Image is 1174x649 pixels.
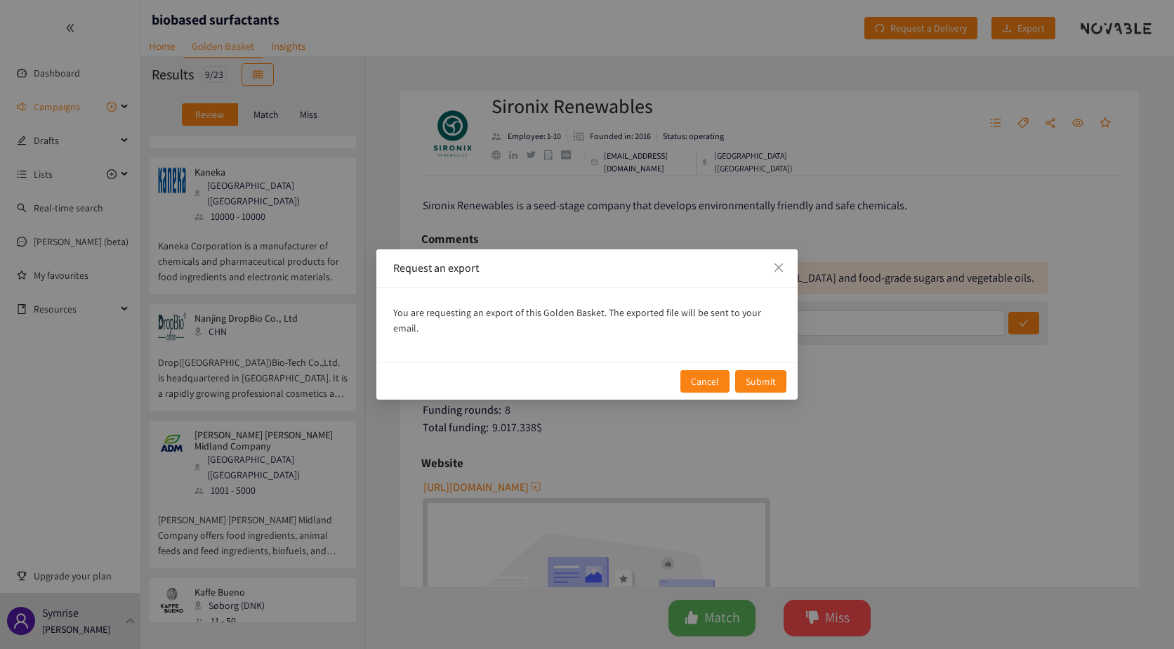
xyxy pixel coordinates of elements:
button: Close [760,249,798,287]
p: You are requesting an export of this Golden Basket. The exported file will be sent to your email. [393,305,781,336]
button: Submit [735,370,786,393]
div: Request an export [393,261,781,276]
span: close [773,262,784,273]
button: Cancel [680,370,730,393]
span: Cancel [691,374,719,389]
span: Submit [746,374,776,389]
iframe: Chat Widget [1104,582,1174,649]
div: Chat-Widget [1104,582,1174,649]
